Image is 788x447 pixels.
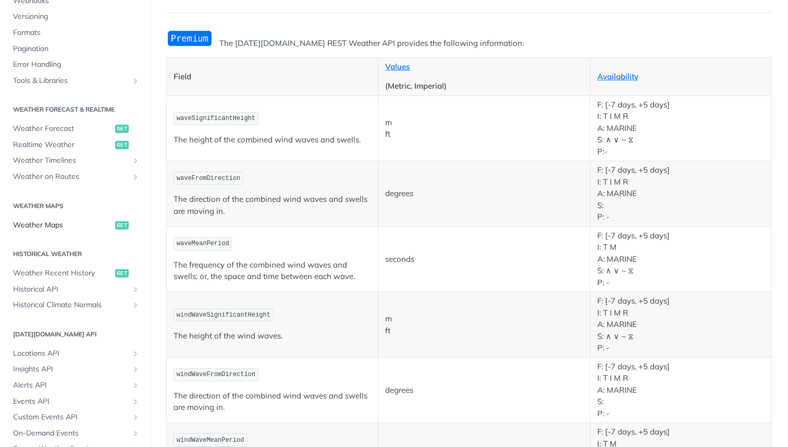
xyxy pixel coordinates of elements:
span: Tools & Libraries [13,76,129,86]
p: degrees [385,188,583,200]
p: F: [-7 days, +5 days] I: T I M R A: MARINE S: P: - [597,164,765,223]
a: Historical Climate NormalsShow subpages for Historical Climate Normals [8,297,142,313]
a: Formats [8,25,142,41]
button: Show subpages for Locations API [131,349,140,358]
span: windWaveMeanPeriod [177,437,244,444]
span: get [115,141,129,149]
span: Weather on Routes [13,172,129,182]
span: Historical Climate Normals [13,300,129,310]
span: Weather Timelines [13,155,129,166]
a: Realtime Weatherget [8,137,142,153]
p: (Metric, Imperial) [385,80,583,92]
span: Versioning [13,11,140,22]
button: Show subpages for Custom Events API [131,413,140,421]
p: m ft [385,117,583,140]
button: Show subpages for Insights API [131,365,140,373]
h2: [DATE][DOMAIN_NAME] API [8,330,142,339]
p: The height of the wind waves. [174,330,371,342]
span: Weather Recent History [13,268,113,279]
span: Formats [13,28,140,38]
span: Pagination [13,44,140,54]
span: Insights API [13,364,129,374]
span: Error Handling [13,59,140,70]
a: Weather TimelinesShow subpages for Weather Timelines [8,153,142,168]
span: Locations API [13,348,129,359]
a: On-Demand EventsShow subpages for On-Demand Events [8,426,142,441]
p: F: [-7 days, +5 days] I: T I M R A: MARINE S: P: - [597,361,765,420]
button: Show subpages for Historical Climate Normals [131,301,140,309]
a: Events APIShow subpages for Events API [8,394,142,409]
a: Pagination [8,41,142,57]
a: Weather on RoutesShow subpages for Weather on Routes [8,169,142,185]
h2: Weather Maps [8,201,142,211]
p: F: [-7 days, +5 days] I: T I M R A: MARINE S: ∧ ∨ ~ ⧖ P: - [597,295,765,354]
span: Events API [13,396,129,407]
a: Custom Events APIShow subpages for Custom Events API [8,409,142,425]
a: Tools & LibrariesShow subpages for Tools & Libraries [8,73,142,89]
span: windWaveFromDirection [177,371,255,378]
p: F: [-7 days, +5 days] I: T M A: MARINE S: ∧ ∨ ~ ⧖ P: - [597,230,765,289]
a: Weather Mapsget [8,218,142,233]
a: Error Handling [8,57,142,73]
button: Show subpages for Weather on Routes [131,173,140,181]
span: Alerts API [13,380,129,391]
span: Weather Forecast [13,124,113,134]
a: Insights APIShow subpages for Insights API [8,361,142,377]
span: Historical API [13,284,129,295]
p: The [DATE][DOMAIN_NAME] REST Weather API provides the following information: [166,38,772,50]
p: F: [-7 days, +5 days] I: T I M R A: MARINE S: ∧ ∨ ~ ⧖ P:- [597,99,765,158]
a: Weather Forecastget [8,121,142,137]
p: The direction of the combined wind waves and swells are moving in. [174,194,371,217]
button: Show subpages for Tools & Libraries [131,77,140,85]
a: Historical APIShow subpages for Historical API [8,282,142,297]
p: The direction of the combined wind waves and swells are moving in. [174,390,371,414]
p: m ft [385,313,583,336]
span: Custom Events API [13,412,129,422]
h2: Historical Weather [8,249,142,259]
a: Weather Recent Historyget [8,265,142,281]
button: Show subpages for Weather Timelines [131,156,140,165]
p: seconds [385,253,583,265]
a: Versioning [8,9,142,25]
h2: Weather Forecast & realtime [8,105,142,114]
span: waveSignificantHeight [177,115,255,122]
p: degrees [385,384,583,396]
a: Availability [597,71,638,81]
a: Alerts APIShow subpages for Alerts API [8,378,142,393]
a: Locations APIShow subpages for Locations API [8,346,142,361]
a: Values [385,62,410,71]
button: Show subpages for On-Demand Events [131,429,140,438]
p: Field [174,71,371,83]
span: get [115,125,129,133]
span: windWaveSignificantHeight [177,311,270,319]
span: get [115,269,129,277]
button: Show subpages for Events API [131,397,140,406]
button: Show subpages for Alerts API [131,381,140,390]
span: Realtime Weather [13,140,113,150]
p: The height of the combined wind waves and swells. [174,134,371,146]
span: waveMeanPeriod [177,240,229,247]
button: Show subpages for Historical API [131,285,140,294]
span: get [115,221,129,229]
span: Weather Maps [13,220,113,231]
span: waveFromDirection [177,175,240,182]
p: The frequency of the combined wind waves and swells; or, the space and time between each wave. [174,259,371,283]
span: On-Demand Events [13,428,129,439]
